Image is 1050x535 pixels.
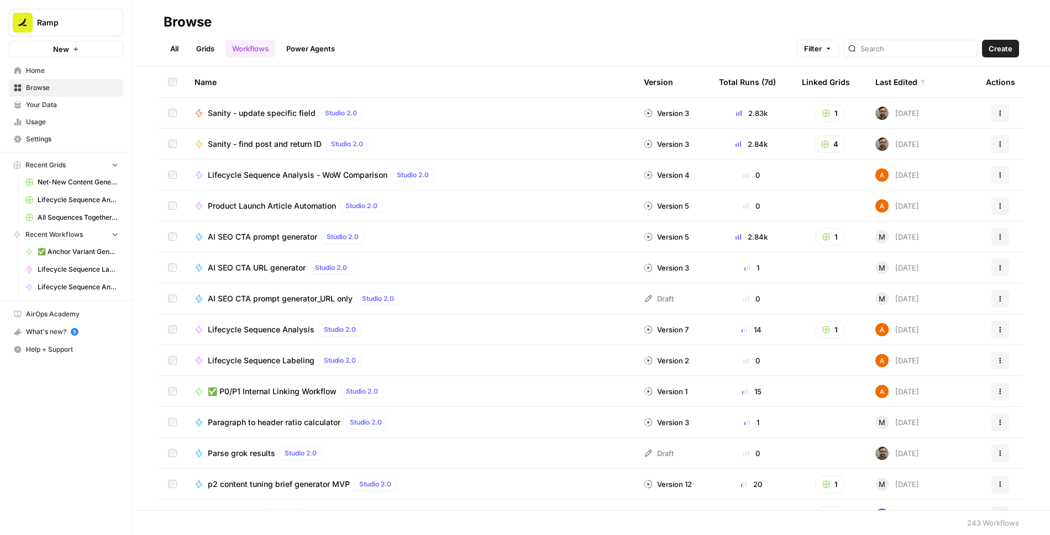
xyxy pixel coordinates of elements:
div: Version 7 [644,510,689,521]
a: All [164,40,185,57]
span: Studio 2.0 [324,325,356,335]
button: What's new? 5 [9,323,123,341]
span: Lifecycle Sequence Analysis [208,324,314,335]
span: Write script 2 [208,510,259,521]
a: p2 content tuning brief generator MVPStudio 2.0 [195,478,626,491]
span: Studio 2.0 [327,232,359,242]
div: [DATE] [875,230,919,243]
div: Version 3 [644,417,689,428]
a: Usage [9,113,123,131]
div: Browse [164,13,212,31]
span: M [879,262,885,273]
img: i32oznjerd8hxcycc1k00ct90jt3 [875,323,889,336]
div: [DATE] [875,261,919,274]
div: [DATE] [875,107,919,120]
a: Power Agents [280,40,342,57]
a: AI SEO CTA URL generatorStudio 2.0 [195,261,626,274]
div: [DATE] [875,168,919,182]
div: 1 [719,262,784,273]
div: Version 5 [644,231,689,242]
div: 0 [719,169,784,181]
img: Ramp Logo [13,13,33,33]
div: 2.84k [719,139,784,150]
a: Sanity - update specific fieldStudio 2.0 [195,107,626,120]
button: 1 [815,104,845,122]
span: AI SEO CTA prompt generator_URL only [208,293,353,304]
span: Lifecycle Sequence Analysis - WoW Comparison [38,282,118,292]
img: i32oznjerd8hxcycc1k00ct90jt3 [875,354,889,367]
span: Home [26,66,118,76]
div: [DATE] [875,137,919,151]
div: [DATE] [875,199,919,213]
div: Version 1 [644,386,687,397]
div: [DATE] [875,354,919,367]
span: Studio 2.0 [362,294,394,304]
button: 4 [814,135,846,153]
span: Studio 2.0 [397,170,429,180]
img: w3u4o0x674bbhdllp7qjejaf0yui [875,447,889,460]
a: Lifecycle Sequence Analysis - WoW ComparisonStudio 2.0 [195,168,626,182]
a: Lifecycle Sequence LabelingStudio 2.0 [195,354,626,367]
span: Lifecycle Sequence Labeling [208,355,314,366]
div: Linked Grids [802,67,850,97]
div: 20 [719,479,784,490]
button: Filter [797,40,839,57]
span: Help + Support [26,345,118,354]
span: Settings [26,134,118,144]
div: [DATE] [875,508,919,522]
span: Filter [804,43,822,54]
div: 0 [719,355,784,366]
span: Studio 2.0 [285,448,317,458]
text: 5 [73,329,76,335]
div: 0 [719,200,784,211]
div: 1 [719,417,784,428]
span: Studio 2.0 [345,201,377,211]
a: Sanity - find post and return IDStudio 2.0 [195,137,626,151]
a: Product Launch Article AutomationStudio 2.0 [195,199,626,213]
span: Product Launch Article Automation [208,200,336,211]
button: Workspace: Ramp [9,9,123,36]
a: Lifecycle Sequence AnalysisStudio 2.0 [195,323,626,336]
div: Name [195,67,626,97]
span: Recent Workflows [25,230,83,240]
a: ✅ P0/P1 Internal Linking WorkflowStudio 2.0 [195,385,626,398]
div: [DATE] [875,478,919,491]
span: Studio 2.0 [315,263,347,273]
span: M [879,231,885,242]
img: 2tijbeq1l253n59yk5qyo2htxvbk [875,508,889,522]
span: Lifecycle Sequence Analysis - WoW Comparison [208,169,387,181]
div: Draft [644,293,674,304]
span: M [879,479,885,490]
img: w3u4o0x674bbhdllp7qjejaf0yui [875,137,889,151]
a: Paragraph to header ratio calculatorStudio 2.0 [195,416,626,429]
a: Write script 2Studio 2.0 [195,508,626,522]
span: Parse grok results [208,448,275,459]
img: i32oznjerd8hxcycc1k00ct90jt3 [875,168,889,182]
a: Browse [9,79,123,97]
a: Settings [9,130,123,148]
button: Recent Grids [9,157,123,173]
button: Recent Workflows [9,226,123,243]
span: Net-New Content Generator - Grid Template [38,177,118,187]
div: 14 [719,324,784,335]
input: Search [860,43,973,54]
span: AI SEO CTA prompt generator [208,231,317,242]
span: ✅ P0/P1 Internal Linking Workflow [208,386,337,397]
div: Version 7 [644,324,689,335]
div: 0 [719,448,784,459]
div: 2.83k [719,108,784,119]
span: Sanity - update specific field [208,108,316,119]
span: Sanity - find post and return ID [208,139,322,150]
button: 1 [815,506,845,524]
span: Ramp [37,17,104,28]
div: Version 2 [644,355,689,366]
img: w3u4o0x674bbhdllp7qjejaf0yui [875,107,889,120]
span: M [879,293,885,304]
span: Lifecycle Sequence Analysis [38,195,118,205]
span: p2 content tuning brief generator MVP [208,479,350,490]
span: Studio 2.0 [359,479,391,489]
div: Version 3 [644,262,689,273]
span: Studio 2.0 [346,386,378,396]
span: Studio 2.0 [324,356,356,366]
button: 1 [815,321,845,338]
